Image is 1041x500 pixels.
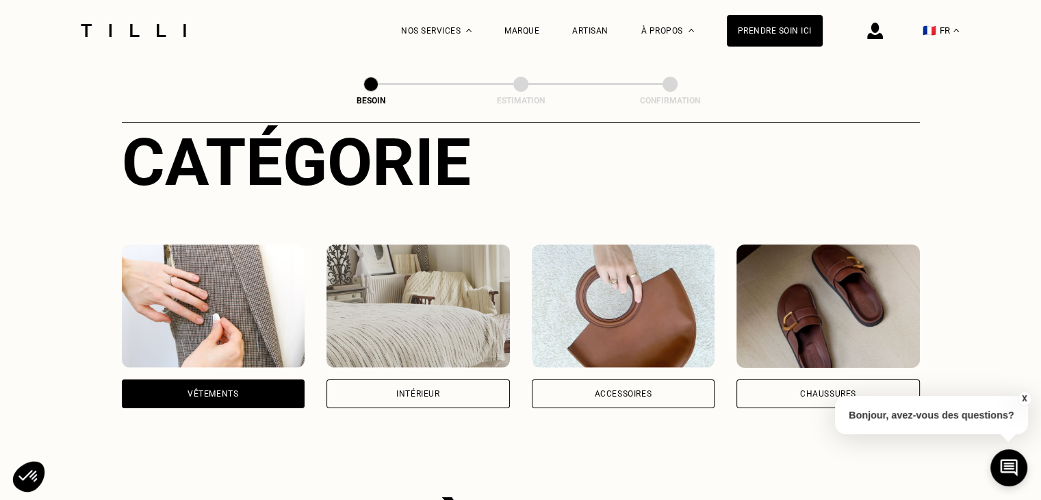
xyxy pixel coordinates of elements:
[76,24,191,37] img: Logo du service de couturière Tilli
[923,24,936,37] span: 🇫🇷
[396,390,439,398] div: Intérieur
[572,26,608,36] a: Artisan
[1017,391,1031,406] button: X
[466,29,472,32] img: Menu déroulant
[504,26,539,36] a: Marque
[188,390,238,398] div: Vêtements
[594,390,652,398] div: Accessoires
[122,245,305,368] img: Vêtements
[800,390,856,398] div: Chaussures
[835,396,1028,434] p: Bonjour, avez-vous des questions?
[122,124,920,201] div: Catégorie
[532,245,715,368] img: Accessoires
[727,15,823,47] a: Prendre soin ici
[689,29,694,32] img: Menu déroulant à propos
[602,96,738,105] div: Confirmation
[303,96,439,105] div: Besoin
[736,245,920,368] img: Chaussures
[867,23,883,39] img: icône connexion
[326,245,510,368] img: Intérieur
[953,29,959,32] img: menu déroulant
[452,96,589,105] div: Estimation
